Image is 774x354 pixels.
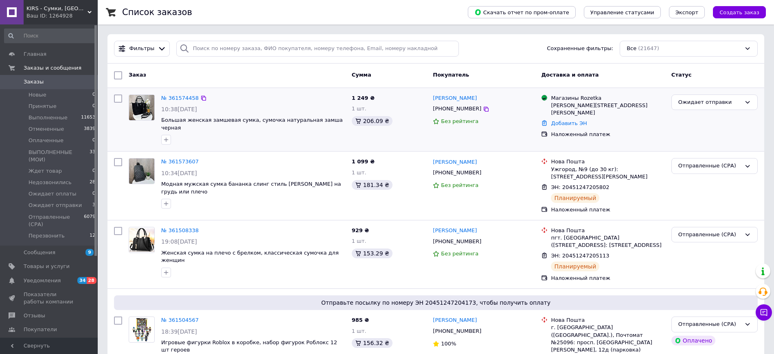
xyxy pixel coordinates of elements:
[547,45,613,53] span: Сохраненные фильтры:
[352,338,392,348] div: 156.32 ₴
[161,238,197,245] span: 19:08[DATE]
[669,6,705,18] button: Экспорт
[551,166,664,180] div: Ужгород, №9 (до 30 кг): [STREET_ADDRESS][PERSON_NAME]
[433,238,481,244] span: [PHONE_NUMBER]
[352,95,375,101] span: 1 249 ₴
[352,116,392,126] div: 206.09 ₴
[678,320,741,329] div: Отправленные (СРА)
[590,9,654,15] span: Управление статусами
[24,291,75,306] span: Показатели работы компании
[678,231,741,239] div: Отправленные (СРА)
[161,328,197,335] span: 18:39[DATE]
[161,117,343,131] a: Большая женская замшевая сумка, сумочка натуральная замша черная
[352,72,371,78] span: Сумма
[352,227,369,233] span: 929 ₴
[29,103,57,110] span: Принятые
[551,227,664,234] div: Нова Пошта
[713,6,766,18] button: Создать заказ
[90,232,95,240] span: 12
[129,72,146,78] span: Заказ
[77,277,87,284] span: 34
[352,248,392,258] div: 153.29 ₴
[352,106,366,112] span: 1 шт.
[678,162,741,170] div: Отправленные (СРА)
[129,95,154,120] img: Фото товару
[29,213,84,228] span: Отправленные (СРА)
[433,317,477,324] a: [PERSON_NAME]
[551,262,599,271] div: Планируемый
[474,9,569,16] span: Скачать отчет по пром-оплате
[584,6,661,18] button: Управление статусами
[352,238,366,244] span: 1 шт.
[441,118,478,124] span: Без рейтинга
[176,41,459,57] input: Поиск по номеру заказа, ФИО покупателя, номеру телефона, Email, номеру накладной
[161,106,197,112] span: 10:38[DATE]
[129,95,155,121] a: Фото товару
[433,95,477,102] a: [PERSON_NAME]
[129,45,155,53] span: Фильтры
[92,167,95,175] span: 0
[756,304,772,321] button: Чат с покупателем
[433,106,481,112] span: [PHONE_NUMBER]
[705,9,766,15] a: Создать заказ
[29,125,64,133] span: Отмененные
[29,137,64,144] span: Оплаченные
[129,158,154,184] img: Фото товару
[24,312,45,319] span: Отзывы
[352,180,392,190] div: 181.34 ₴
[433,328,481,334] span: [PHONE_NUMBER]
[671,336,715,345] div: Оплачено
[161,181,341,195] a: Модная мужская сумка бананка слинг стиль [PERSON_NAME] на грудь или плечо
[24,249,55,256] span: Сообщения
[352,169,366,176] span: 1 шт.
[161,317,199,323] a: № 361504567
[92,103,95,110] span: 0
[29,232,65,240] span: Перезвонить
[551,184,609,190] span: ЭН: 20451247205802
[92,190,95,198] span: 0
[433,227,477,235] a: [PERSON_NAME]
[161,158,199,165] a: № 361573607
[24,263,70,270] span: Товары и услуги
[29,114,68,121] span: Выполненные
[24,64,81,72] span: Заказы и сообщения
[4,29,96,43] input: Поиск
[29,190,77,198] span: Ожидает оплаты
[551,158,664,165] div: Нова Пошта
[84,213,95,228] span: 6079
[352,328,366,334] span: 1 шт.
[551,102,664,117] div: [PERSON_NAME][STREET_ADDRESS][PERSON_NAME]
[551,95,664,102] div: Магазины Rozetka
[671,72,692,78] span: Статус
[551,206,664,213] div: Наложенный платеж
[29,179,72,186] span: Недозвонились
[129,227,155,253] a: Фото товару
[122,7,192,17] h1: Список заказов
[161,227,199,233] a: № 361508338
[678,98,741,107] div: Ожидает отправки
[24,277,61,284] span: Уведомления
[87,277,96,284] span: 28
[638,45,659,51] span: (21647)
[29,91,46,99] span: Новые
[26,5,88,12] span: KIRS - Сумки, рюкзаки, портфели, клатчи, наручные часы оптом и в розницу
[29,202,82,209] span: Ожидает отправки
[161,339,337,353] a: Игровые фигурки Roblox в коробке, набор фигурок Роблокс 12 шт героев
[161,95,199,101] a: № 361574458
[24,51,46,58] span: Главная
[129,318,154,341] img: Фото товару
[117,299,754,307] span: Отправьте посылку по номеру ЭН 20451247204173, чтобы получить оплату
[29,167,62,175] span: Ждет товар
[161,250,339,264] a: Женская сумка на плечо с брелком, классическая сумочка для женщин
[129,317,155,343] a: Фото товару
[627,45,636,53] span: Все
[129,158,155,184] a: Фото товару
[551,324,664,354] div: г. [GEOGRAPHIC_DATA] ([GEOGRAPHIC_DATA].), Почтомат №25096: просп. [GEOGRAPHIC_DATA][PERSON_NAME]...
[551,317,664,324] div: Нова Пошта
[675,9,698,15] span: Экспорт
[161,170,197,176] span: 10:34[DATE]
[551,131,664,138] div: Наложенный платеж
